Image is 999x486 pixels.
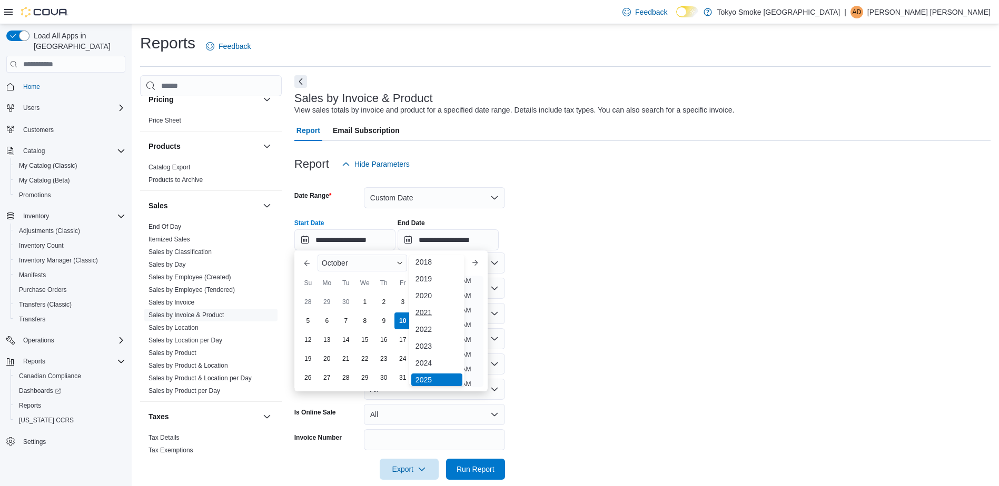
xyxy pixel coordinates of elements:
[19,387,61,395] span: Dashboards
[300,312,316,329] div: day-5
[19,355,125,368] span: Reports
[411,323,462,336] div: 2022
[15,370,85,382] a: Canadian Compliance
[300,275,316,291] div: Su
[149,299,194,306] a: Sales by Invoice
[149,447,193,454] a: Tax Exemptions
[261,199,273,212] button: Sales
[11,369,130,383] button: Canadian Compliance
[357,312,373,329] div: day-8
[635,7,667,17] span: Feedback
[15,239,68,252] a: Inventory Count
[19,210,53,222] button: Inventory
[140,431,282,461] div: Taxes
[19,123,125,136] span: Customers
[149,433,180,442] span: Tax Details
[446,459,505,480] button: Run Report
[23,357,45,366] span: Reports
[15,370,125,382] span: Canadian Compliance
[19,401,41,410] span: Reports
[294,191,332,200] label: Date Range
[15,254,102,267] a: Inventory Manager (Classic)
[380,459,439,480] button: Export
[15,159,125,172] span: My Catalog (Classic)
[23,83,40,91] span: Home
[29,31,125,52] span: Load All Apps in [GEOGRAPHIC_DATA]
[375,293,392,310] div: day-2
[333,120,400,141] span: Email Subscription
[15,384,125,397] span: Dashboards
[149,260,186,269] span: Sales by Day
[375,369,392,386] div: day-30
[2,144,130,158] button: Catalog
[149,374,252,382] a: Sales by Product & Location per Day
[140,33,195,54] h1: Reports
[149,411,169,422] h3: Taxes
[319,350,335,367] div: day-20
[294,219,324,227] label: Start Date
[467,255,483,271] button: Next month
[319,369,335,386] div: day-27
[19,372,81,380] span: Canadian Compliance
[11,253,130,268] button: Inventory Manager (Classic)
[140,161,282,190] div: Products
[357,350,373,367] div: day-22
[149,164,190,171] a: Catalog Export
[15,384,65,397] a: Dashboards
[2,354,130,369] button: Reports
[2,333,130,348] button: Operations
[375,331,392,348] div: day-16
[300,331,316,348] div: day-12
[319,275,335,291] div: Mo
[149,223,181,230] a: End Of Day
[11,282,130,297] button: Purchase Orders
[411,340,462,352] div: 2023
[149,261,186,268] a: Sales by Day
[23,147,45,155] span: Catalog
[11,312,130,327] button: Transfers
[19,435,125,448] span: Settings
[149,248,212,256] a: Sales by Classification
[15,283,125,296] span: Purchase Orders
[354,159,410,169] span: Hide Parameters
[19,210,125,222] span: Inventory
[15,414,78,427] a: [US_STATE] CCRS
[11,238,130,253] button: Inventory Count
[322,259,348,267] span: October
[338,331,354,348] div: day-14
[11,158,130,173] button: My Catalog (Classic)
[15,269,125,281] span: Manifests
[357,369,373,386] div: day-29
[386,459,432,480] span: Export
[490,284,499,292] button: Open list of options
[398,229,499,250] input: Press the down key to open a popover containing a calendar.
[394,369,411,386] div: day-31
[19,102,44,114] button: Users
[15,174,74,187] a: My Catalog (Beta)
[15,159,82,172] a: My Catalog (Classic)
[19,227,80,235] span: Adjustments (Classic)
[140,114,282,131] div: Pricing
[15,225,125,237] span: Adjustments (Classic)
[149,411,259,422] button: Taxes
[149,117,181,124] a: Price Sheet
[149,200,168,211] h3: Sales
[149,311,224,319] span: Sales by Invoice & Product
[717,6,840,18] p: Tokyo Smoke [GEOGRAPHIC_DATA]
[294,75,307,88] button: Next
[149,361,228,370] span: Sales by Product & Location
[149,286,235,293] a: Sales by Employee (Tendered)
[394,275,411,291] div: Fr
[149,176,203,184] span: Products to Archive
[19,191,51,199] span: Promotions
[867,6,991,18] p: [PERSON_NAME] [PERSON_NAME]
[149,235,190,244] span: Itemized Sales
[2,121,130,137] button: Customers
[11,188,130,202] button: Promotions
[149,324,199,331] a: Sales by Location
[19,334,125,347] span: Operations
[852,6,861,18] span: AD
